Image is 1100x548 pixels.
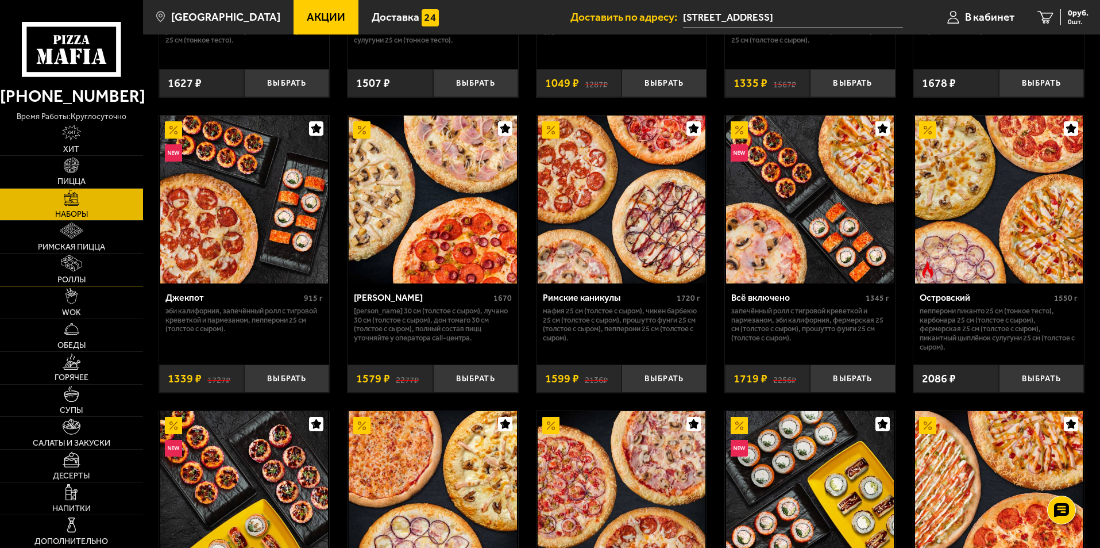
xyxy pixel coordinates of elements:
[165,121,182,139] img: Акционный
[731,306,889,343] p: Запечённый ролл с тигровой креветкой и пармезаном, Эби Калифорния, Фермерская 25 см (толстое с сы...
[677,293,700,303] span: 1720 г
[915,116,1083,283] img: Островский
[965,12,1014,22] span: В кабинет
[1068,18,1089,25] span: 0 шт.
[920,306,1078,352] p: Пепперони Пиканто 25 см (тонкое тесто), Карбонара 25 см (толстое с сыром), Фермерская 25 см (толс...
[53,472,90,480] span: Десерты
[726,116,894,283] img: Всё включено
[304,293,323,303] span: 915 г
[999,69,1084,97] button: Выбрать
[52,505,91,513] span: Напитки
[622,365,707,393] button: Выбрать
[725,116,896,283] a: АкционныйНовинкаВсё включено
[773,373,796,385] s: 2256 ₽
[57,276,86,284] span: Роллы
[60,407,83,415] span: Супы
[919,121,936,139] img: Акционный
[354,306,512,343] p: [PERSON_NAME] 30 см (толстое с сыром), Лучано 30 см (толстое с сыром), Дон Томаго 30 см (толстое ...
[999,365,1084,393] button: Выбрать
[160,116,328,283] img: Джекпот
[38,243,105,251] span: Римская пицца
[920,292,1051,303] div: Островский
[349,116,516,283] img: Хет Трик
[542,417,559,434] img: Акционный
[538,116,705,283] img: Римские каникулы
[168,373,202,385] span: 1339 ₽
[168,78,202,89] span: 1627 ₽
[55,210,88,219] span: Наборы
[545,78,579,89] span: 1049 ₽
[159,116,330,283] a: АкционныйНовинкаДжекпот
[542,121,559,139] img: Акционный
[683,7,903,28] span: Искровский проспект, 8к3
[372,12,419,22] span: Доставка
[353,121,370,139] img: Акционный
[585,78,608,89] s: 1287 ₽
[913,116,1084,283] a: АкционныйОстрое блюдоОстровский
[62,309,81,317] span: WOK
[353,417,370,434] img: Акционный
[731,144,748,162] img: Новинка
[731,292,863,303] div: Всё включено
[34,538,108,546] span: Дополнительно
[165,144,182,162] img: Новинка
[773,78,796,89] s: 1567 ₽
[433,69,518,97] button: Выбрать
[244,69,329,97] button: Выбрать
[57,342,86,350] span: Обеды
[433,365,518,393] button: Выбрать
[866,293,889,303] span: 1345 г
[810,365,895,393] button: Выбрать
[810,69,895,97] button: Выбрать
[543,292,674,303] div: Римские каникулы
[307,12,345,22] span: Акции
[731,417,748,434] img: Акционный
[63,145,79,154] span: Хит
[55,374,88,382] span: Горячее
[570,12,683,22] span: Доставить по адресу:
[919,261,936,278] img: Острое блюдо
[244,365,329,393] button: Выбрать
[919,417,936,434] img: Акционный
[922,78,956,89] span: 1678 ₽
[207,373,230,385] s: 1727 ₽
[545,373,579,385] span: 1599 ₽
[731,121,748,139] img: Акционный
[165,292,302,303] div: Джекпот
[731,440,748,457] img: Новинка
[734,78,767,89] span: 1335 ₽
[543,306,701,343] p: Мафия 25 см (толстое с сыром), Чикен Барбекю 25 см (толстое с сыром), Прошутто Фунги 25 см (толст...
[354,292,491,303] div: [PERSON_NAME]
[396,373,419,385] s: 2277 ₽
[622,69,707,97] button: Выбрать
[57,178,86,186] span: Пицца
[171,12,280,22] span: [GEOGRAPHIC_DATA]
[734,373,767,385] span: 1719 ₽
[356,373,390,385] span: 1579 ₽
[493,293,512,303] span: 1670
[922,373,956,385] span: 2086 ₽
[683,7,903,28] input: Ваш адрес доставки
[1054,293,1078,303] span: 1550 г
[356,78,390,89] span: 1507 ₽
[1068,9,1089,17] span: 0 руб.
[165,306,323,334] p: Эби Калифорния, Запечённый ролл с тигровой креветкой и пармезаном, Пепперони 25 см (толстое с сыр...
[165,440,182,457] img: Новинка
[585,373,608,385] s: 2136 ₽
[422,9,439,26] img: 15daf4d41897b9f0e9f617042186c801.svg
[33,439,110,447] span: Салаты и закуски
[537,116,707,283] a: АкционныйРимские каникулы
[348,116,518,283] a: АкционныйХет Трик
[165,417,182,434] img: Акционный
